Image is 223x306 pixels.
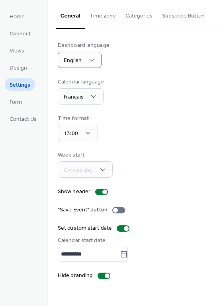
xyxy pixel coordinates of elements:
[5,95,27,108] a: Form
[5,27,35,40] a: Connect
[58,114,96,123] div: Time format
[58,206,108,214] div: "Save Event" button
[58,236,211,245] div: Calendar start date
[5,10,29,23] a: Home
[5,61,32,74] a: Design
[10,115,37,124] span: Contact Us
[58,224,112,232] div: Set custom start date
[5,78,35,91] a: Settings
[10,30,31,38] span: Connect
[58,271,93,280] div: Hide branding
[10,64,27,72] span: Design
[58,78,104,86] div: Calendar language
[64,128,78,139] span: 13:00
[64,55,82,66] span: English
[5,112,41,125] a: Contact Us
[64,92,84,103] span: Français
[10,13,25,21] span: Home
[10,81,30,89] span: Settings
[5,44,29,57] a: Views
[58,188,90,196] div: Show header
[10,47,24,55] span: Views
[58,41,110,50] div: Dashboard language
[10,98,22,107] span: Form
[58,151,111,159] div: Week start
